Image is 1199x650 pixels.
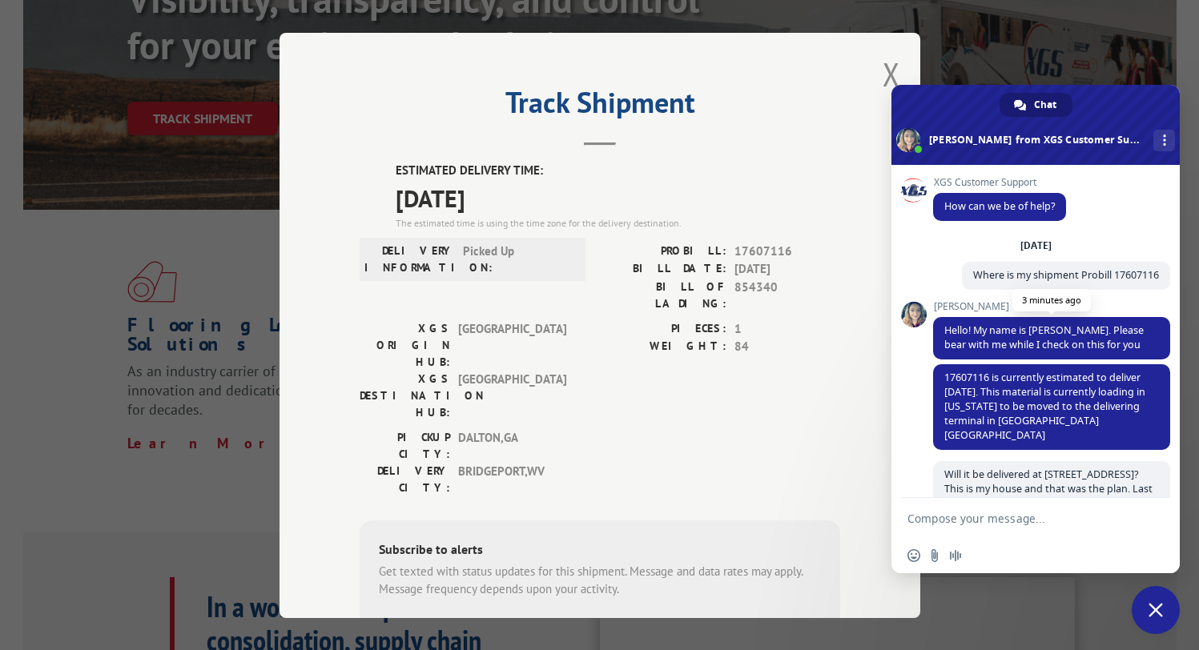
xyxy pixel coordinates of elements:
[883,53,900,95] button: Close modal
[600,260,726,279] label: BILL DATE:
[463,242,571,275] span: Picked Up
[944,371,1145,442] span: 17607116 is currently estimated to deliver [DATE]. This material is currently loading in [US_STAT...
[1000,93,1072,117] div: Chat
[944,199,1055,213] span: How can we be of help?
[379,562,821,598] div: Get texted with status updates for this shipment. Message and data rates may apply. Message frequ...
[1034,93,1056,117] span: Chat
[458,462,566,496] span: BRIDGEPORT , WV
[396,215,840,230] div: The estimated time is using the time zone for the delivery destination.
[933,301,1170,312] span: [PERSON_NAME]
[360,370,450,420] label: XGS DESTINATION HUB:
[734,338,840,356] span: 84
[600,338,726,356] label: WEIGHT:
[458,319,566,370] span: [GEOGRAPHIC_DATA]
[907,549,920,562] span: Insert an emoji
[600,319,726,338] label: PIECES:
[396,162,840,180] label: ESTIMATED DELIVERY TIME:
[360,91,840,122] h2: Track Shipment
[600,242,726,260] label: PROBILL:
[734,242,840,260] span: 17607116
[944,323,1144,351] span: Hello! My name is [PERSON_NAME]. Please bear with me while I check on this for you
[1132,586,1180,634] div: Close chat
[734,260,840,279] span: [DATE]
[734,319,840,338] span: 1
[1020,241,1052,251] div: [DATE]
[360,319,450,370] label: XGS ORIGIN HUB:
[933,177,1066,188] span: XGS Customer Support
[1153,130,1175,151] div: More channels
[734,278,840,311] span: 854340
[360,428,450,462] label: PICKUP CITY:
[458,370,566,420] span: [GEOGRAPHIC_DATA]
[458,428,566,462] span: DALTON , GA
[379,539,821,562] div: Subscribe to alerts
[944,467,1153,539] span: Will it be delivered at [STREET_ADDRESS]? This is my house and that was the plan. Last time it wa...
[364,242,455,275] label: DELIVERY INFORMATION:
[928,549,941,562] span: Send a file
[973,268,1159,282] span: Where is my shipment Probill 17607116
[360,462,450,496] label: DELIVERY CITY:
[949,549,962,562] span: Audio message
[907,512,1129,526] textarea: Compose your message...
[396,179,840,215] span: [DATE]
[600,278,726,311] label: BILL OF LADING:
